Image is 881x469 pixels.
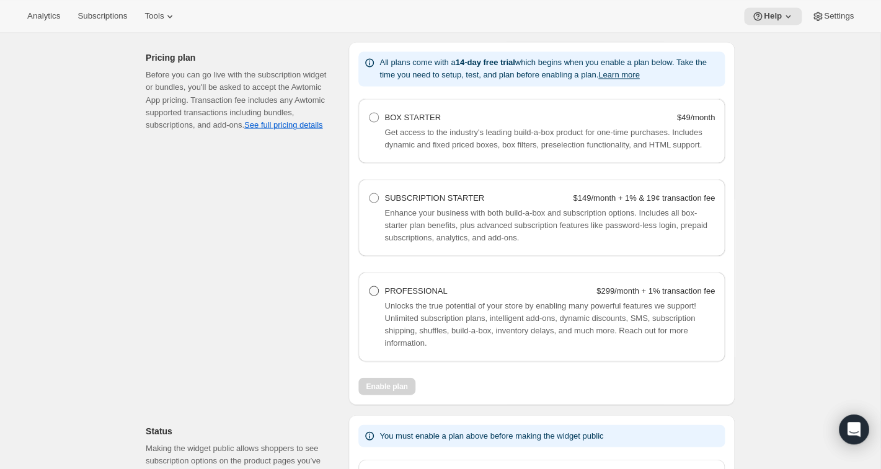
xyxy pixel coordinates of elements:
[384,208,707,242] span: Enhance your business with both build-a-box and subscription options. Includes all box-starter pl...
[839,414,869,444] div: Open Intercom Messenger
[27,11,60,21] span: Analytics
[384,127,702,149] span: Get access to the industry's leading build-a-box product for one-time purchases. Includes dynamic...
[744,7,802,25] button: Help
[137,7,184,25] button: Tools
[146,51,329,64] h2: Pricing plan
[677,112,715,121] strong: $49/month
[384,300,696,347] span: Unlocks the true potential of your store by enabling many powerful features we support! Unlimited...
[573,193,715,202] strong: $149/month + 1% & 19¢ transaction fee
[384,286,447,295] span: PROFESSIONAL
[764,11,782,21] span: Help
[70,7,135,25] button: Subscriptions
[146,69,329,131] div: Before you can go live with the subscription widget or bundles, you'll be asked to accept the Awt...
[824,11,854,21] span: Settings
[384,193,484,202] span: SUBSCRIPTION STARTER
[146,424,329,437] h2: Status
[20,7,68,25] button: Analytics
[144,11,164,21] span: Tools
[379,56,720,81] p: All plans come with a which begins when you enable a plan below. Take the time you need to setup,...
[244,120,322,129] a: See full pricing details
[384,112,441,121] span: BOX STARTER
[77,11,127,21] span: Subscriptions
[379,429,603,442] p: You must enable a plan above before making the widget public
[598,70,639,79] button: Learn more
[455,58,515,67] b: 14-day free trial
[596,286,715,295] strong: $299/month + 1% transaction fee
[804,7,861,25] button: Settings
